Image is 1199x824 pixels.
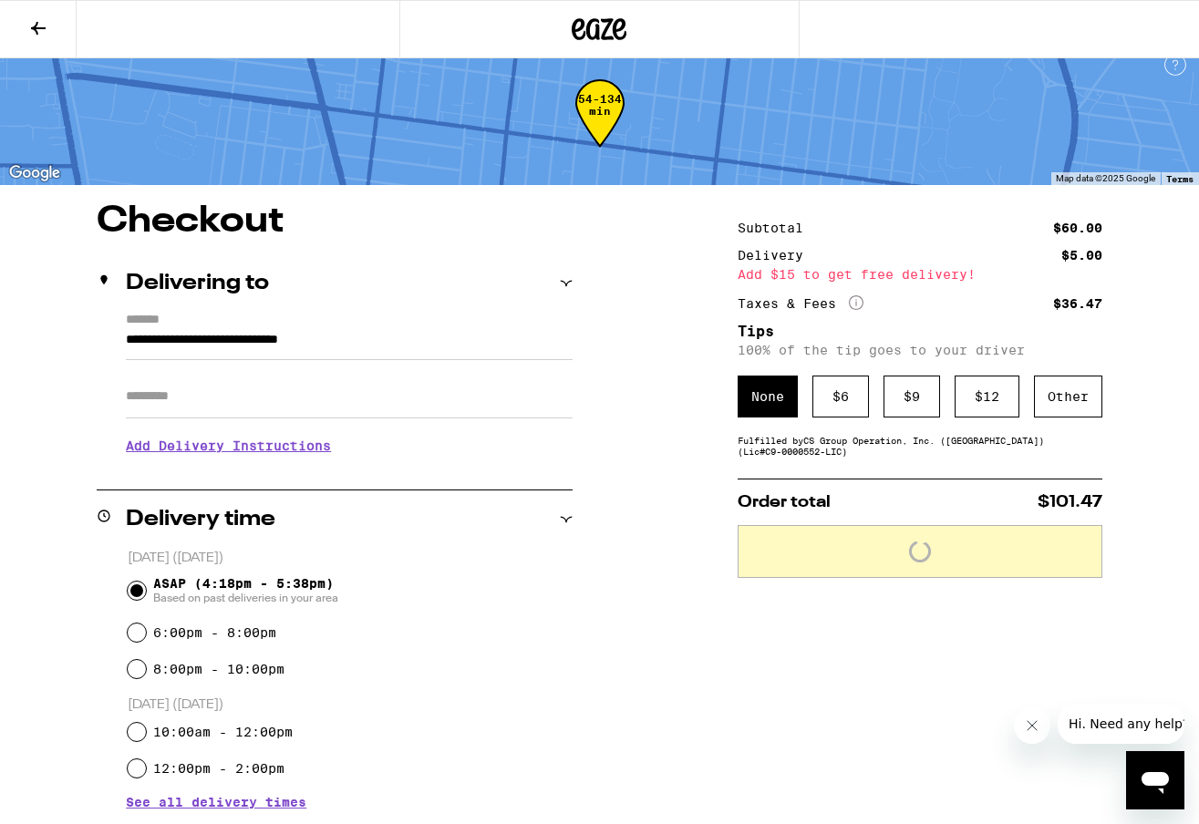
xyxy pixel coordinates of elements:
[1034,376,1102,417] div: Other
[126,467,573,481] p: We'll contact you at [PHONE_NUMBER] when we arrive
[738,435,1102,457] div: Fulfilled by CS Group Operation, Inc. ([GEOGRAPHIC_DATA]) (Lic# C9-0000552-LIC )
[738,324,1102,339] h5: Tips
[126,273,269,294] h2: Delivering to
[5,161,65,185] img: Google
[738,376,798,417] div: None
[1053,221,1102,234] div: $60.00
[126,425,573,467] h3: Add Delivery Instructions
[738,494,831,510] span: Order total
[11,13,131,27] span: Hi. Need any help?
[126,796,306,809] button: See all delivery times
[575,93,625,161] div: 54-134 min
[738,268,1102,281] div: Add $15 to get free delivery!
[126,509,275,530] h2: Delivery time
[1056,173,1155,183] span: Map data ©2025 Google
[1126,751,1184,809] iframe: Button to launch messaging window
[97,203,573,240] h1: Checkout
[1166,173,1194,184] a: Terms
[738,295,863,312] div: Taxes & Fees
[1038,494,1102,510] span: $101.47
[5,161,65,185] a: Open this area in Google Maps (opens a new window)
[1053,297,1102,310] div: $36.47
[738,343,1102,357] p: 100% of the tip goes to your driver
[812,376,869,417] div: $ 6
[153,591,338,605] span: Based on past deliveries in your area
[1014,707,1050,744] iframe: Close message
[884,376,940,417] div: $ 9
[153,625,276,640] label: 6:00pm - 8:00pm
[738,249,816,262] div: Delivery
[955,376,1019,417] div: $ 12
[153,725,293,739] label: 10:00am - 12:00pm
[128,550,574,567] p: [DATE] ([DATE])
[1061,249,1102,262] div: $5.00
[153,662,284,676] label: 8:00pm - 10:00pm
[153,761,284,776] label: 12:00pm - 2:00pm
[738,221,816,234] div: Subtotal
[153,576,338,605] span: ASAP (4:18pm - 5:38pm)
[128,696,574,714] p: [DATE] ([DATE])
[1058,704,1184,744] iframe: Message from company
